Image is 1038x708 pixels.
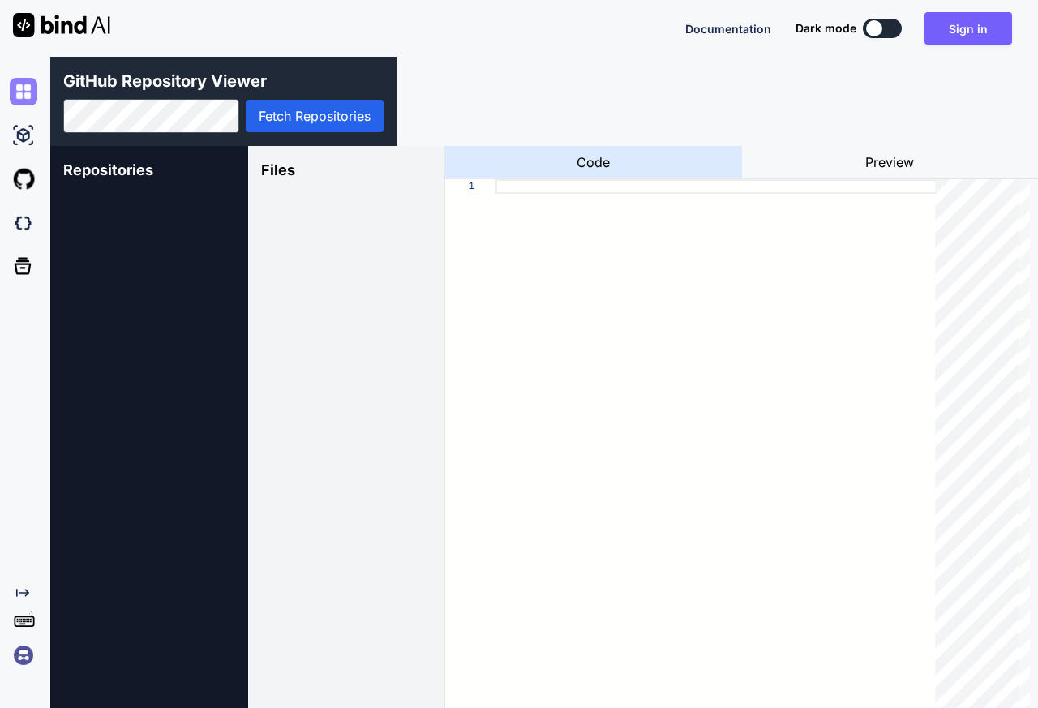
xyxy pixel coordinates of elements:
img: chat [10,78,37,105]
button: Code [445,146,741,178]
h3: Files [248,146,445,195]
img: ai-studio [10,122,37,149]
img: Bind AI [13,13,110,37]
div: 1 [445,179,474,194]
h2: GitHub Repository Viewer [63,70,384,92]
img: githubLight [10,165,37,193]
button: Fetch Repositories [246,100,384,132]
button: Preview [742,146,1038,178]
img: darkCloudIdeIcon [10,209,37,237]
img: signin [10,641,37,669]
button: Sign in [924,12,1012,45]
span: Dark mode [796,20,856,36]
h3: Repositories [50,146,248,195]
button: Documentation [685,20,771,37]
span: Documentation [685,22,771,36]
